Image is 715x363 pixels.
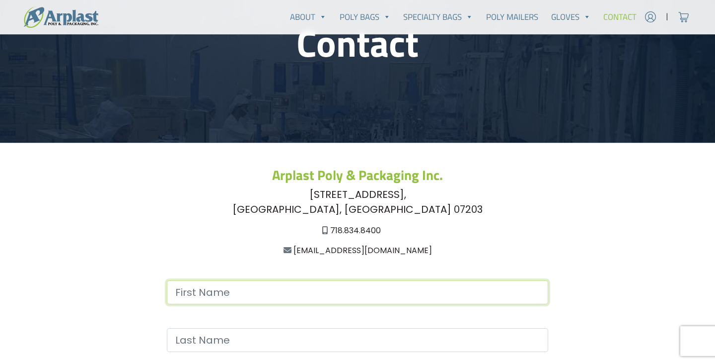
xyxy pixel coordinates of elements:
[36,21,679,66] h1: Contact
[330,225,381,236] a: 718.834.8400
[333,7,397,27] a: Poly Bags
[284,7,333,27] a: About
[24,6,98,28] img: logo
[545,7,597,27] a: Gloves
[167,328,548,352] input: Last Name
[167,280,548,304] input: First Name
[36,187,679,217] div: [STREET_ADDRESS], [GEOGRAPHIC_DATA], [GEOGRAPHIC_DATA] 07203
[397,7,480,27] a: Specialty Bags
[597,7,643,27] a: Contact
[666,11,668,23] span: |
[480,7,545,27] a: Poly Mailers
[36,167,679,183] h3: Arplast Poly & Packaging Inc.
[293,245,432,256] a: [EMAIL_ADDRESS][DOMAIN_NAME]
